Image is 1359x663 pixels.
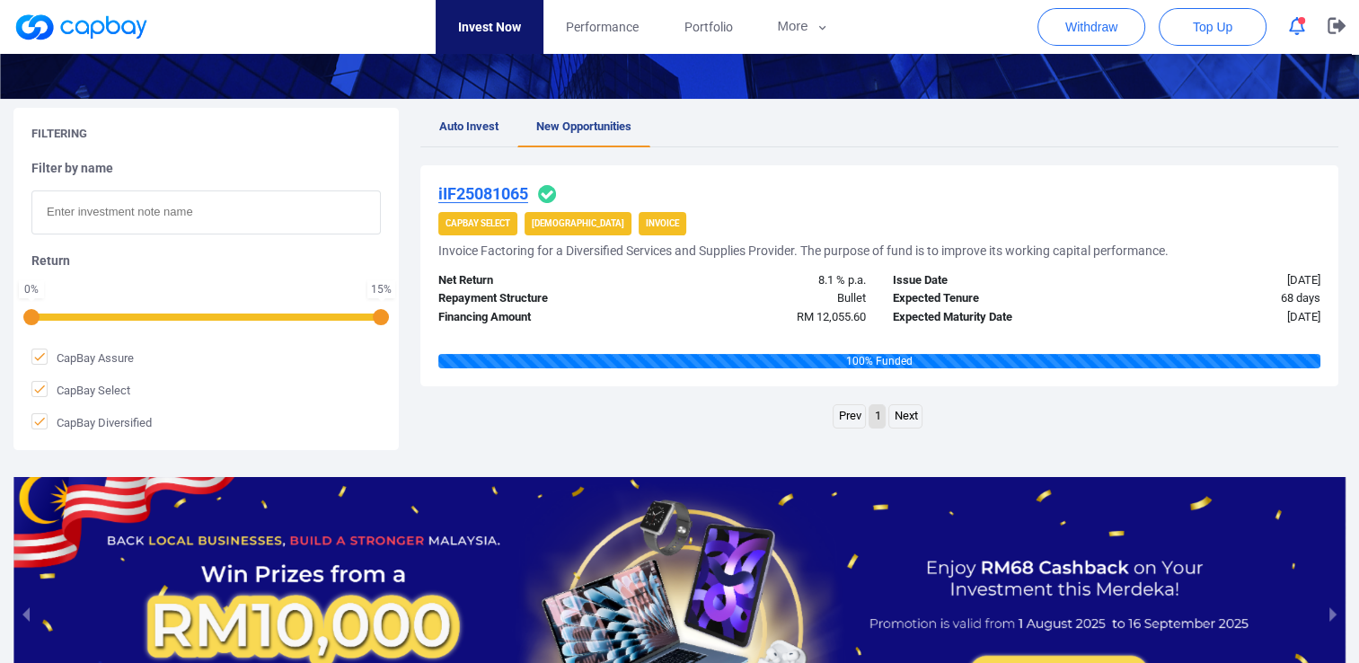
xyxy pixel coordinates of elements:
[879,308,1107,327] div: Expected Maturity Date
[31,413,152,431] span: CapBay Diversified
[1107,308,1334,327] div: [DATE]
[31,381,130,399] span: CapBay Select
[869,405,885,428] a: Page 1 is your current page
[1107,271,1334,290] div: [DATE]
[31,349,134,367] span: CapBay Assure
[22,284,40,295] div: 0 %
[31,252,381,269] h5: Return
[371,284,392,295] div: 15 %
[1159,8,1266,46] button: Top Up
[646,218,679,228] strong: Invoice
[834,405,865,428] a: Previous page
[438,354,1320,368] div: 100 % Funded
[31,160,381,176] h5: Filter by name
[652,289,879,308] div: Bullet
[684,17,732,37] span: Portfolio
[1037,8,1145,46] button: Withdraw
[425,271,652,290] div: Net Return
[1107,289,1334,308] div: 68 days
[889,405,922,428] a: Next page
[536,119,631,133] span: New Opportunities
[879,271,1107,290] div: Issue Date
[879,289,1107,308] div: Expected Tenure
[797,310,866,323] span: RM 12,055.60
[438,184,528,203] u: iIF25081065
[439,119,499,133] span: Auto Invest
[652,271,879,290] div: 8.1 % p.a.
[31,190,381,234] input: Enter investment note name
[446,218,510,228] strong: CapBay Select
[1193,18,1232,36] span: Top Up
[532,218,624,228] strong: [DEMOGRAPHIC_DATA]
[438,243,1169,259] h5: Invoice Factoring for a Diversified Services and Supplies Provider. The purpose of fund is to imp...
[425,289,652,308] div: Repayment Structure
[425,308,652,327] div: Financing Amount
[566,17,639,37] span: Performance
[31,126,87,142] h5: Filtering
